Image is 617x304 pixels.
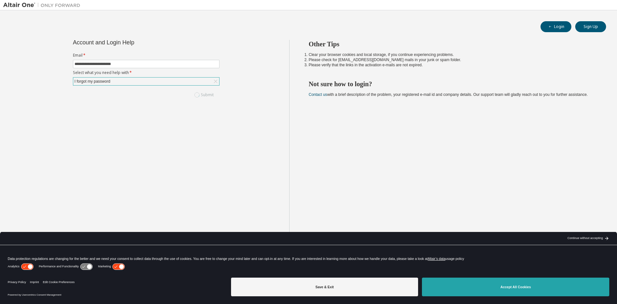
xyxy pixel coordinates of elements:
span: with a brief description of the problem, your registered e-mail id and company details. Our suppo... [309,92,588,97]
label: Email [73,53,219,58]
div: I forgot my password [74,78,111,85]
img: Altair One [3,2,84,8]
li: Clear your browser cookies and local storage, if you continue experiencing problems. [309,52,595,57]
li: Please verify that the links in the activation e-mails are not expired. [309,62,595,68]
label: Select what you need help with [73,70,219,75]
a: Contact us [309,92,327,97]
div: Account and Login Help [73,40,190,45]
li: Please check for [EMAIL_ADDRESS][DOMAIN_NAME] mails in your junk or spam folder. [309,57,595,62]
button: Login [541,21,571,32]
button: Sign Up [575,21,606,32]
div: I forgot my password [73,78,219,85]
h2: Other Tips [309,40,595,48]
h2: Not sure how to login? [309,80,595,88]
